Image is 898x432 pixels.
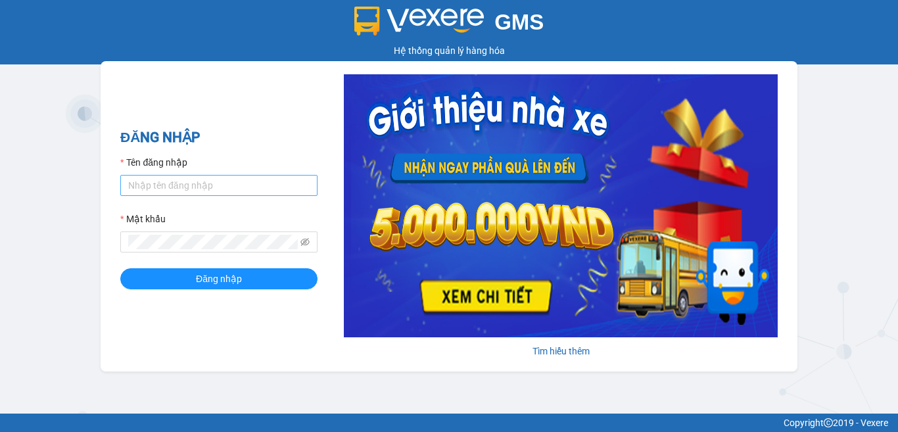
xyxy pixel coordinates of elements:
[824,418,833,427] span: copyright
[354,7,484,36] img: logo 2
[196,272,242,286] span: Đăng nhập
[494,10,544,34] span: GMS
[300,237,310,247] span: eye-invisible
[10,416,888,430] div: Copyright 2019 - Vexere
[120,127,318,149] h2: ĐĂNG NHẬP
[120,268,318,289] button: Đăng nhập
[120,175,318,196] input: Tên đăng nhập
[120,212,166,226] label: Mật khẩu
[354,20,544,30] a: GMS
[344,74,778,337] img: banner-0
[120,155,187,170] label: Tên đăng nhập
[128,235,298,249] input: Mật khẩu
[344,344,778,358] div: Tìm hiểu thêm
[3,43,895,58] div: Hệ thống quản lý hàng hóa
